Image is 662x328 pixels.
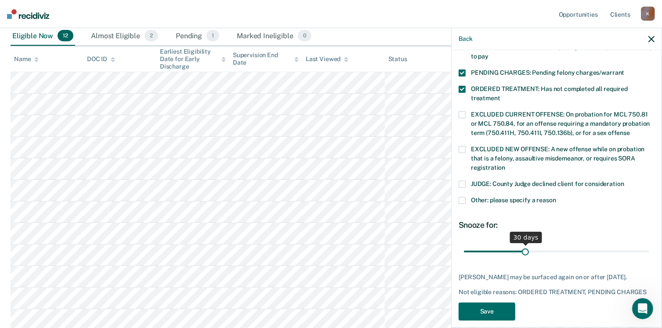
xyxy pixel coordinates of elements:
div: Eligible Now [11,26,75,46]
iframe: Intercom live chat [632,298,653,319]
div: Earliest Eligibility Date for Early Discharge [160,48,226,70]
span: 0 [298,30,311,41]
div: Marked Ineligible [235,26,313,46]
div: Almost Eligible [89,26,160,46]
span: PENDING CHARGES: Pending felony charges/warrant [471,69,624,76]
span: JUDGE: County Judge declined client for consideration [471,180,624,187]
div: Last Viewed [306,55,348,63]
div: Name [14,55,39,63]
div: K [641,7,655,21]
span: 2 [145,30,158,41]
span: 12 [58,30,73,41]
span: 1 [206,30,219,41]
span: EXCLUDED CURRENT OFFENSE: On probation for MCL 750.81 or MCL 750.84, for an offense requiring a m... [471,111,650,136]
span: ORDERED TREATMENT: Has not completed all required treatment [471,85,628,102]
div: Supervision End Date [233,51,299,66]
div: Status [388,55,407,63]
div: Not eligible reasons: ORDERED TREATMENT, PENDING CHARGES [459,288,655,296]
button: Save [459,302,515,321]
span: EXCLUDED NEW OFFENSE: A new offense while on probation that is a felony, assaultive misdemeanor, ... [471,146,644,171]
div: [PERSON_NAME] may be surfaced again on or after [DATE]. [459,273,655,281]
span: Other: please specify a reason [471,197,556,204]
div: Snooze for: [459,220,655,230]
div: DOC ID [87,55,115,63]
div: Pending [174,26,221,46]
div: 30 days [510,232,542,243]
img: Recidiviz [7,9,49,19]
button: Back [459,35,473,43]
